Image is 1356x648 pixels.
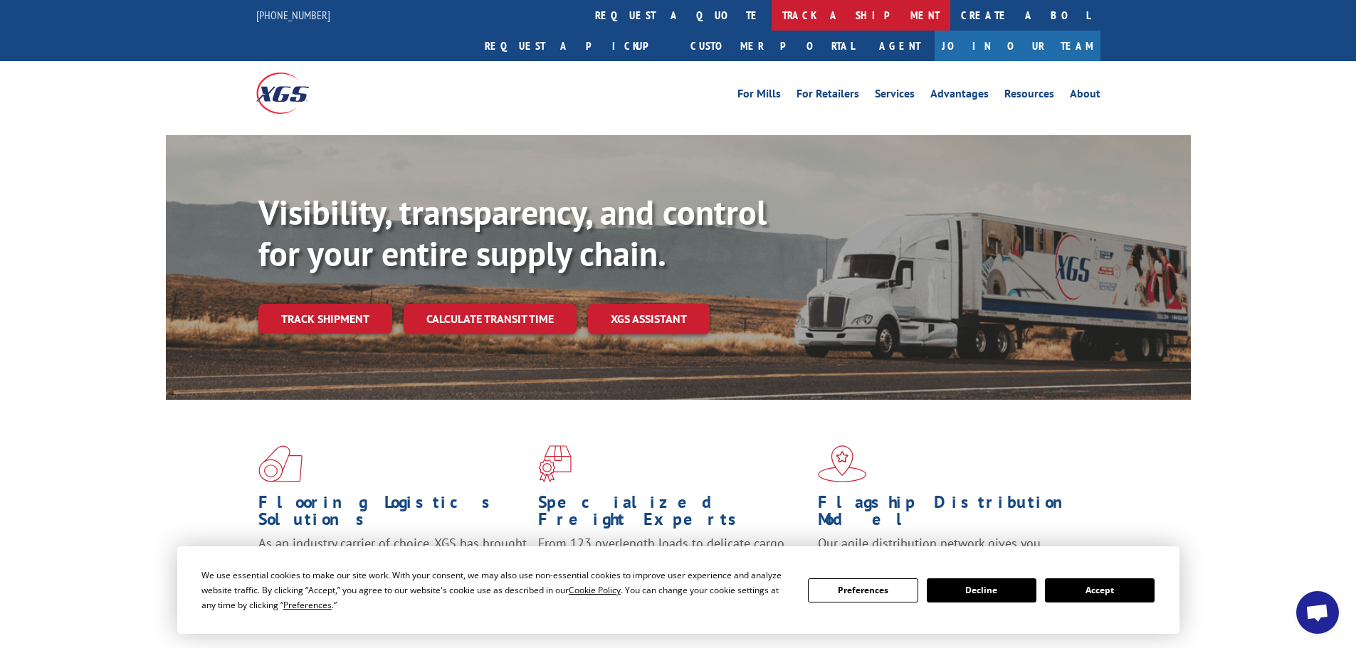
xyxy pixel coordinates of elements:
[538,445,572,482] img: xgs-icon-focused-on-flooring-red
[737,88,781,104] a: For Mills
[1045,578,1155,602] button: Accept
[258,190,767,275] b: Visibility, transparency, and control for your entire supply chain.
[258,304,392,334] a: Track shipment
[201,568,791,612] div: We use essential cookies to make our site work. With your consent, we may also use non-essential ...
[935,31,1100,61] a: Join Our Team
[808,578,918,602] button: Preferences
[797,88,859,104] a: For Retailers
[404,304,577,334] a: Calculate transit time
[258,494,527,535] h1: Flooring Logistics Solutions
[588,304,710,334] a: XGS ASSISTANT
[283,599,332,611] span: Preferences
[474,31,680,61] a: Request a pickup
[875,88,915,104] a: Services
[818,445,867,482] img: xgs-icon-flagship-distribution-model-red
[865,31,935,61] a: Agent
[258,445,303,482] img: xgs-icon-total-supply-chain-intelligence-red
[177,546,1179,634] div: Cookie Consent Prompt
[818,494,1087,535] h1: Flagship Distribution Model
[1004,88,1054,104] a: Resources
[258,535,527,585] span: As an industry carrier of choice, XGS has brought innovation and dedication to flooring logistics...
[818,535,1080,568] span: Our agile distribution network gives you nationwide inventory management on demand.
[927,578,1036,602] button: Decline
[930,88,989,104] a: Advantages
[1070,88,1100,104] a: About
[569,584,621,596] span: Cookie Policy
[538,494,807,535] h1: Specialized Freight Experts
[538,535,807,598] p: From 123 overlength loads to delicate cargo, our experienced staff knows the best way to move you...
[1296,591,1339,634] a: Open chat
[256,8,330,22] a: [PHONE_NUMBER]
[680,31,865,61] a: Customer Portal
